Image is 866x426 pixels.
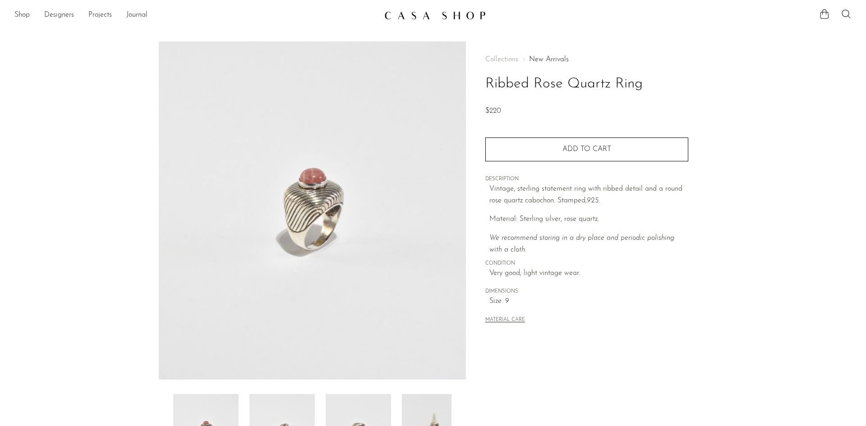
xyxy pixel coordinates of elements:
span: Add to cart [562,146,611,153]
span: DESCRIPTION [485,175,688,183]
i: We recommend storing in a dry place and periodic polishing with a cloth. [489,234,674,253]
a: New Arrivals [529,56,569,63]
h1: Ribbed Rose Quartz Ring [485,73,688,96]
em: 925. [587,197,600,204]
a: Journal [126,9,147,21]
nav: Breadcrumbs [485,56,688,63]
a: Projects [88,9,112,21]
a: Designers [44,9,74,21]
span: CONDITION [485,260,688,268]
span: $220 [485,107,501,115]
nav: Desktop navigation [14,8,377,23]
button: MATERIAL CARE [485,317,525,324]
p: Material: Sterling silver, rose quartz. [489,214,688,225]
ul: NEW HEADER MENU [14,8,377,23]
span: Collections [485,56,518,63]
button: Add to cart [485,137,688,161]
span: DIMENSIONS [485,288,688,296]
img: Ribbed Rose Quartz Ring [159,41,466,380]
span: Very good; light vintage wear. [489,268,688,279]
p: Vintage, sterling statement ring with ribbed detail and a round rose quartz cabochon. Stamped, [489,183,688,206]
a: Shop [14,9,30,21]
span: Size: 9 [489,296,688,307]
